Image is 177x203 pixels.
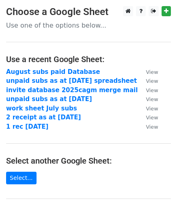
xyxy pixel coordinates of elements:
[6,86,138,94] a: invite database 2025cagm merge mail
[146,106,158,112] small: View
[6,21,171,30] p: Use one of the options below...
[146,96,158,102] small: View
[138,105,158,112] a: View
[138,77,158,84] a: View
[138,68,158,76] a: View
[6,54,171,64] h4: Use a recent Google Sheet:
[136,164,177,203] iframe: Chat Widget
[6,68,100,76] a: August subs paid Database
[138,95,158,103] a: View
[138,123,158,130] a: View
[146,78,158,84] small: View
[6,77,137,84] a: unpaid subs as at [DATE] spreadsheet
[146,124,158,130] small: View
[6,6,171,18] h3: Choose a Google Sheet
[138,114,158,121] a: View
[146,114,158,121] small: View
[6,105,77,112] a: work sheet July subs
[146,87,158,93] small: View
[6,95,92,103] a: unpaid subs as at [DATE]
[6,172,37,184] a: Select...
[6,156,171,166] h4: Select another Google Sheet:
[138,86,158,94] a: View
[146,69,158,75] small: View
[6,114,81,121] a: 2 receipt as at [DATE]
[6,123,48,130] a: 1 rec [DATE]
